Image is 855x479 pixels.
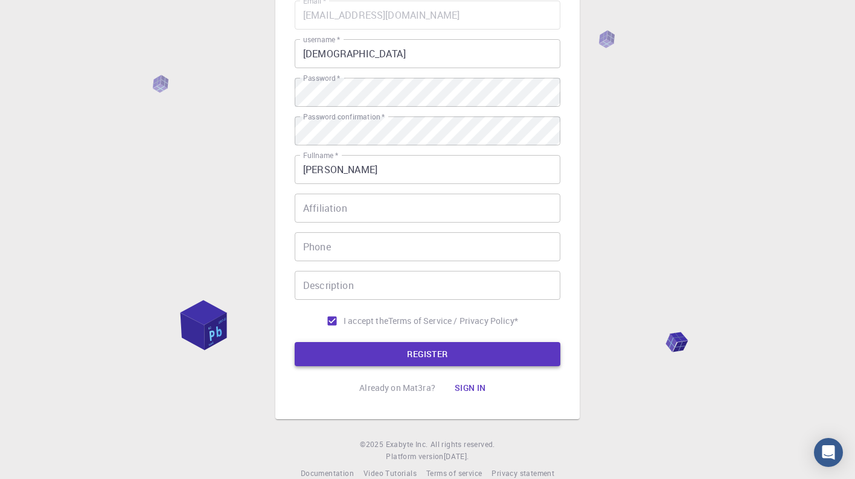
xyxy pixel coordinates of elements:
[363,468,417,478] span: Video Tutorials
[445,376,496,400] button: Sign in
[492,468,554,478] span: Privacy statement
[303,73,340,83] label: Password
[303,112,385,122] label: Password confirmation
[303,34,340,45] label: username
[814,438,843,467] div: Open Intercom Messenger
[344,315,388,327] span: I accept the
[388,315,518,327] p: Terms of Service / Privacy Policy *
[444,451,469,461] span: [DATE] .
[301,468,354,478] span: Documentation
[426,468,482,478] span: Terms of service
[295,342,560,366] button: REGISTER
[360,439,385,451] span: © 2025
[386,439,428,449] span: Exabyte Inc.
[386,451,443,463] span: Platform version
[431,439,495,451] span: All rights reserved.
[359,382,435,394] p: Already on Mat3ra?
[444,451,469,463] a: [DATE].
[386,439,428,451] a: Exabyte Inc.
[388,315,518,327] a: Terms of Service / Privacy Policy*
[303,150,338,160] label: Fullname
